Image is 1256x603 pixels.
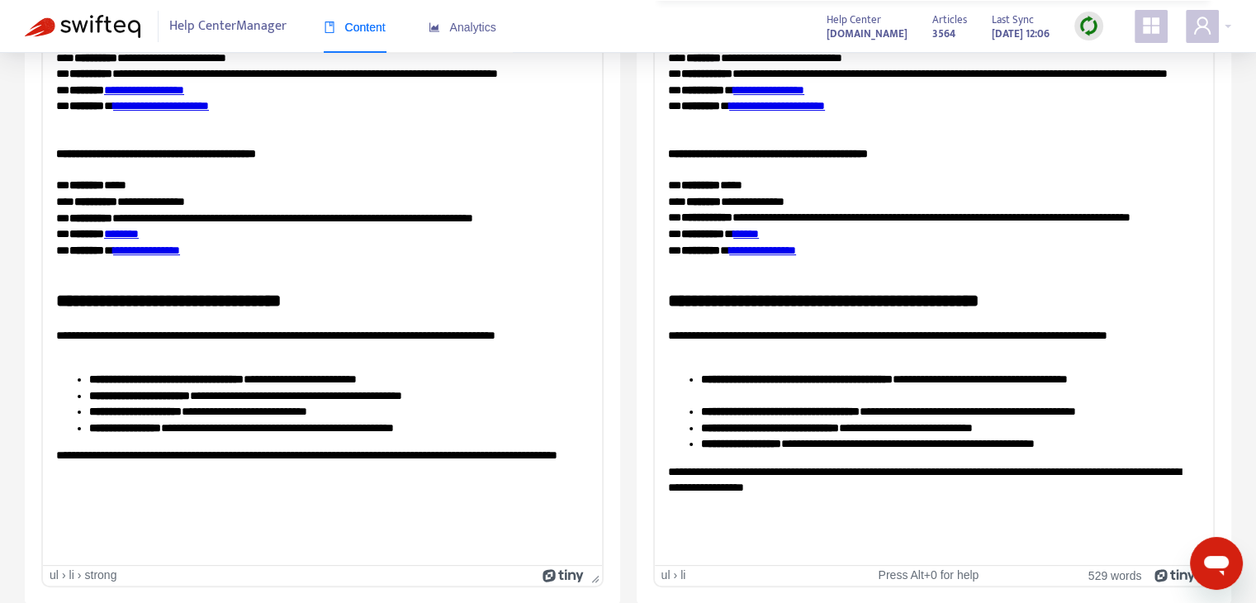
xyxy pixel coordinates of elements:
[429,21,496,34] span: Analytics
[992,25,1050,43] strong: [DATE] 12:06
[827,24,908,43] a: [DOMAIN_NAME]
[1141,16,1161,36] span: appstore
[1192,16,1212,36] span: user
[827,11,881,29] span: Help Center
[932,11,967,29] span: Articles
[1154,568,1196,582] a: Powered by Tiny
[655,1,1214,565] iframe: Rich Text Area
[324,21,335,33] span: book
[429,21,440,33] span: area-chart
[827,25,908,43] strong: [DOMAIN_NAME]
[932,25,955,43] strong: 3564
[543,568,584,582] a: Powered by Tiny
[1088,568,1142,582] button: 529 words
[1190,537,1243,590] iframe: Botón para iniciar la ventana de mensajería
[1078,16,1099,36] img: sync.dc5367851b00ba804db3.png
[585,566,602,586] div: Press the Up and Down arrow keys to resize the editor.
[992,11,1034,29] span: Last Sync
[324,21,386,34] span: Content
[169,11,287,42] span: Help Center Manager
[673,568,677,582] div: ›
[839,568,1017,582] div: Press Alt+0 for help
[680,568,685,582] div: li
[25,15,140,38] img: Swifteq
[661,568,671,582] div: ul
